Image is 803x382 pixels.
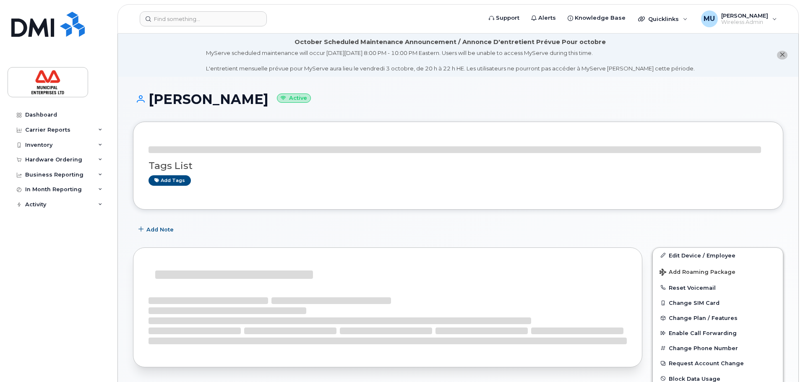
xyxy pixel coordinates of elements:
[277,94,311,103] small: Active
[149,161,768,171] h3: Tags List
[653,280,783,295] button: Reset Voicemail
[206,49,695,73] div: MyServe scheduled maintenance will occur [DATE][DATE] 8:00 PM - 10:00 PM Eastern. Users will be u...
[653,356,783,371] button: Request Account Change
[669,330,737,336] span: Enable Call Forwarding
[777,51,787,60] button: close notification
[653,263,783,280] button: Add Roaming Package
[653,340,783,356] button: Change Phone Number
[653,310,783,325] button: Change Plan / Features
[653,295,783,310] button: Change SIM Card
[669,315,738,321] span: Change Plan / Features
[146,226,174,234] span: Add Note
[295,38,606,47] div: October Scheduled Maintenance Announcement / Annonce D'entretient Prévue Pour octobre
[133,92,783,107] h1: [PERSON_NAME]
[133,222,181,237] button: Add Note
[660,269,735,277] span: Add Roaming Package
[653,325,783,340] button: Enable Call Forwarding
[149,175,191,186] a: Add tags
[653,248,783,263] a: Edit Device / Employee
